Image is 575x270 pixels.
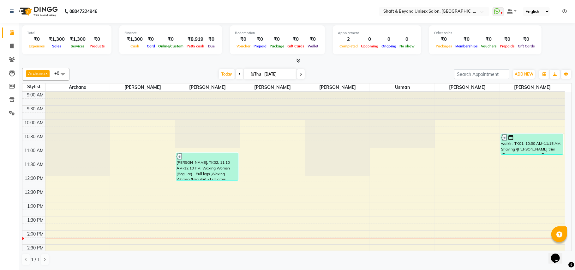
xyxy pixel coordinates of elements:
[31,256,40,263] span: 1 / 1
[28,71,45,76] span: Archana
[249,72,262,77] span: Thu
[454,69,509,79] input: Search Appointment
[26,217,45,224] div: 1:30 PM
[88,36,106,43] div: ₹0
[46,36,67,43] div: ₹1,300
[306,44,320,48] span: Wallet
[23,161,45,168] div: 11:30 AM
[176,153,238,180] div: [PERSON_NAME], TK02, 11:10 AM-12:10 PM, Waxing Women (Regular) - Full legs ,Waxing Women (Regular...
[268,44,286,48] span: Package
[252,44,268,48] span: Prepaid
[306,36,320,43] div: ₹0
[145,44,157,48] span: Card
[479,36,498,43] div: ₹0
[16,3,59,20] img: logo
[67,36,88,43] div: ₹1,300
[338,36,359,43] div: 2
[498,44,516,48] span: Prepaids
[27,30,106,36] div: Total
[235,30,320,36] div: Redemption
[286,44,306,48] span: Gift Cards
[268,36,286,43] div: ₹0
[338,44,359,48] span: Completed
[157,44,185,48] span: Online/Custom
[454,36,479,43] div: ₹0
[548,245,569,264] iframe: chat widget
[219,69,235,79] span: Today
[515,72,533,77] span: ADD NEW
[513,70,535,79] button: ADD NEW
[26,203,45,210] div: 1:00 PM
[501,134,563,154] div: walkin, TK01, 10:30 AM-11:15 AM, Shaving /[PERSON_NAME] trim (₹200), Basic Cut Men (₹350)
[359,44,380,48] span: Upcoming
[124,30,217,36] div: Finance
[434,44,454,48] span: Packages
[45,71,48,76] a: x
[129,44,141,48] span: Cash
[23,133,45,140] div: 10:30 AM
[27,44,46,48] span: Expenses
[185,36,206,43] div: ₹8,919
[262,70,294,79] input: 2025-09-04
[500,83,565,91] span: [PERSON_NAME]
[240,83,305,91] span: [PERSON_NAME]
[51,44,63,48] span: Sales
[338,30,416,36] div: Appointment
[27,36,46,43] div: ₹0
[380,36,398,43] div: 0
[479,44,498,48] span: Vouchers
[26,92,45,98] div: 9:00 AM
[69,3,97,20] b: 08047224946
[23,120,45,126] div: 10:00 AM
[454,44,479,48] span: Memberships
[235,36,252,43] div: ₹0
[45,83,110,91] span: Archana
[26,245,45,251] div: 2:30 PM
[286,36,306,43] div: ₹0
[398,44,416,48] span: No show
[206,36,217,43] div: ₹0
[305,83,370,91] span: [PERSON_NAME]
[24,189,45,196] div: 12:30 PM
[22,83,45,90] div: Stylist
[88,44,106,48] span: Products
[435,83,500,91] span: [PERSON_NAME]
[359,36,380,43] div: 0
[110,83,175,91] span: [PERSON_NAME]
[207,44,216,48] span: Due
[398,36,416,43] div: 0
[434,30,536,36] div: Other sales
[252,36,268,43] div: ₹0
[23,147,45,154] div: 11:00 AM
[69,44,86,48] span: Services
[370,83,435,91] span: usman
[145,36,157,43] div: ₹0
[157,36,185,43] div: ₹0
[175,83,240,91] span: [PERSON_NAME]
[498,36,516,43] div: ₹0
[124,36,145,43] div: ₹1,300
[26,231,45,237] div: 2:00 PM
[54,71,64,76] span: +8
[380,44,398,48] span: Ongoing
[434,36,454,43] div: ₹0
[516,44,536,48] span: Gift Cards
[235,44,252,48] span: Voucher
[26,106,45,112] div: 9:30 AM
[516,36,536,43] div: ₹0
[24,175,45,182] div: 12:00 PM
[185,44,206,48] span: Petty cash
